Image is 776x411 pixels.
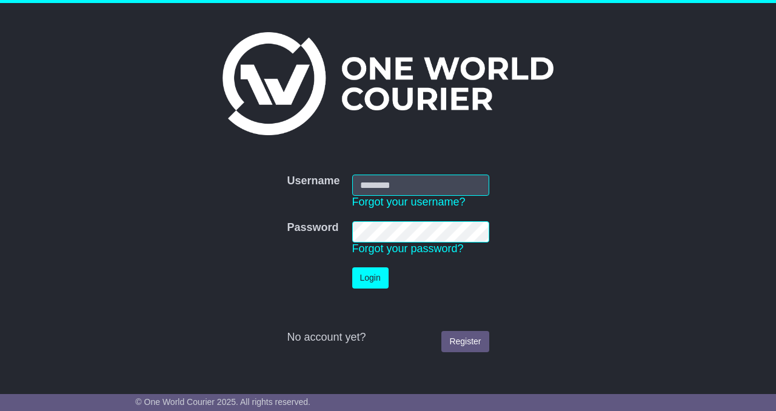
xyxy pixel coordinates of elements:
img: One World [222,32,554,135]
a: Forgot your password? [352,242,464,255]
div: No account yet? [287,331,489,344]
a: Forgot your username? [352,196,466,208]
a: Register [441,331,489,352]
button: Login [352,267,389,289]
label: Password [287,221,338,235]
label: Username [287,175,339,188]
span: © One World Courier 2025. All rights reserved. [135,397,310,407]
